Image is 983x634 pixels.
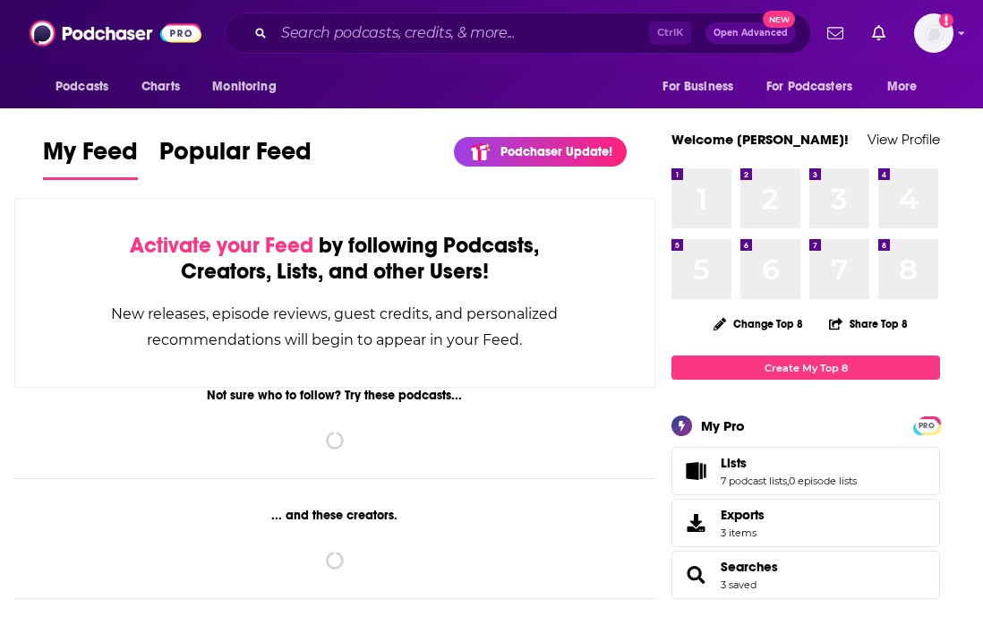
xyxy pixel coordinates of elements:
span: For Business [662,74,733,99]
p: Podchaser Update! [500,144,612,159]
button: Change Top 8 [703,313,814,335]
span: Exports [678,510,714,535]
span: PRO [916,419,937,433]
button: open menu [200,70,299,104]
a: Lists [678,458,714,484]
span: Open Advanced [714,29,788,38]
svg: Add a profile image [939,13,953,28]
span: Exports [721,507,765,523]
span: 3 items [721,527,765,539]
span: My Feed [43,136,138,177]
a: 0 episode lists [789,475,857,487]
div: New releases, episode reviews, guest credits, and personalized recommendations will begin to appe... [105,301,565,353]
span: More [887,74,918,99]
div: ... and these creators. [14,508,655,523]
a: Searches [721,559,778,575]
span: Searches [671,551,940,599]
button: Share Top 8 [828,306,909,341]
span: For Podcasters [766,74,852,99]
span: Popular Feed [159,136,312,177]
input: Search podcasts, credits, & more... [274,19,649,47]
span: Charts [141,74,180,99]
a: Welcome [PERSON_NAME]! [671,131,849,148]
button: open menu [650,70,756,104]
a: Create My Top 8 [671,356,940,380]
a: Exports [671,499,940,547]
a: 3 saved [721,578,756,591]
div: My Pro [701,417,745,434]
a: Charts [130,70,191,104]
div: by following Podcasts, Creators, Lists, and other Users! [105,233,565,285]
a: 7 podcast lists [721,475,787,487]
button: Open AdvancedNew [705,22,796,44]
a: My Feed [43,136,138,180]
div: Not sure who to follow? Try these podcasts... [14,388,655,403]
span: , [787,475,789,487]
a: Lists [721,455,857,471]
button: Show profile menu [914,13,953,53]
button: open menu [43,70,132,104]
button: open menu [755,70,878,104]
span: Lists [671,447,940,495]
img: User Profile [914,13,953,53]
span: Ctrl K [649,21,691,45]
span: New [763,11,795,28]
a: PRO [916,418,937,432]
a: Show notifications dropdown [820,18,851,48]
span: Podcasts [56,74,108,99]
a: Show notifications dropdown [865,18,893,48]
button: open menu [875,70,940,104]
div: Search podcasts, credits, & more... [225,13,811,54]
a: View Profile [868,131,940,148]
a: Popular Feed [159,136,312,180]
span: Logged in as Jlescht [914,13,953,53]
span: Activate your Feed [130,232,313,259]
a: Searches [678,562,714,587]
img: Podchaser - Follow, Share and Rate Podcasts [30,16,201,50]
span: Monitoring [212,74,276,99]
span: Lists [721,455,747,471]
